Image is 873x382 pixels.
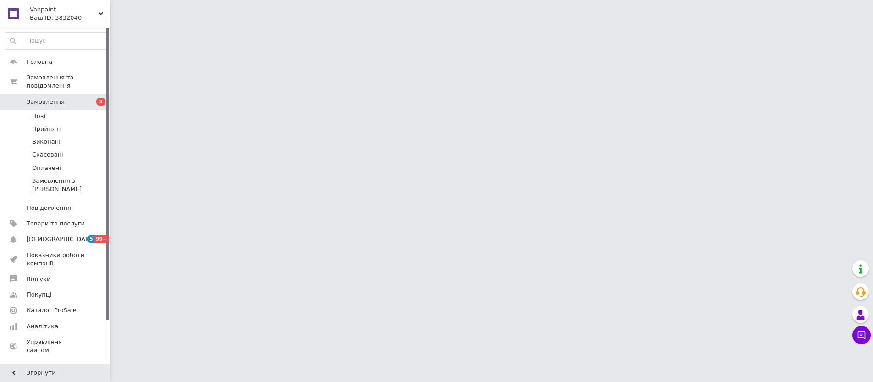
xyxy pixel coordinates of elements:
[94,235,110,243] span: 99+
[27,338,85,354] span: Управління сайтом
[30,14,110,22] div: Ваш ID: 3832040
[27,235,94,243] span: [DEMOGRAPHIC_DATA]
[5,33,108,49] input: Пошук
[27,98,65,106] span: Замовлення
[32,151,63,159] span: Скасовані
[27,362,85,378] span: Гаманець компанії
[30,6,99,14] span: Vanpaint
[852,326,871,344] button: Чат з покупцем
[27,58,52,66] span: Головна
[32,164,61,172] span: Оплачені
[27,322,58,331] span: Аналітика
[27,219,85,228] span: Товари та послуги
[32,125,61,133] span: Прийняті
[27,251,85,268] span: Показники роботи компанії
[27,73,110,90] span: Замовлення та повідомлення
[27,291,51,299] span: Покупці
[32,138,61,146] span: Виконані
[96,98,105,106] span: 3
[32,112,45,120] span: Нові
[32,177,107,193] span: Замовлення з [PERSON_NAME]
[87,235,94,243] span: 5
[27,204,71,212] span: Повідомлення
[27,306,76,315] span: Каталог ProSale
[27,275,50,283] span: Відгуки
